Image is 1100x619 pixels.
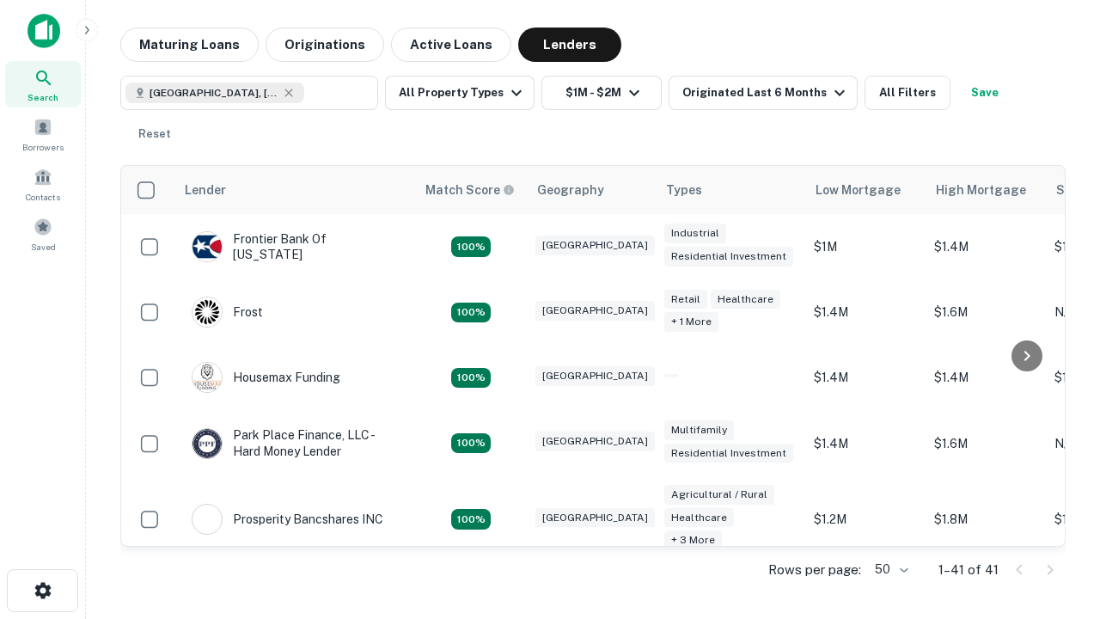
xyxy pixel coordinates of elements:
span: Search [27,90,58,104]
div: [GEOGRAPHIC_DATA] [535,301,655,321]
div: Types [666,180,702,200]
th: Capitalize uses an advanced AI algorithm to match your search with the best lender. The match sco... [415,166,527,214]
img: picture [192,505,222,534]
div: Geography [537,180,604,200]
div: Capitalize uses an advanced AI algorithm to match your search with the best lender. The match sco... [425,181,515,199]
button: All Filters [865,76,950,110]
img: picture [192,297,222,327]
p: Rows per page: [768,560,861,580]
a: Search [5,61,81,107]
td: $1.4M [805,345,926,410]
img: picture [192,363,222,392]
button: Reset [127,117,182,151]
div: [GEOGRAPHIC_DATA] [535,432,655,451]
div: Retail [664,290,707,309]
div: High Mortgage [936,180,1026,200]
div: Low Mortgage [816,180,901,200]
td: $1M [805,214,926,279]
div: 50 [868,557,911,582]
div: Healthcare [711,290,780,309]
div: Frost [192,297,263,328]
div: Housemax Funding [192,362,340,393]
div: Residential Investment [664,444,793,463]
span: Borrowers [22,140,64,154]
a: Saved [5,211,81,257]
button: Save your search to get updates of matches that match your search criteria. [957,76,1012,110]
div: Healthcare [664,508,734,528]
a: Borrowers [5,111,81,157]
div: + 3 more [664,530,722,550]
button: $1M - $2M [541,76,662,110]
td: $1.6M [926,410,1046,475]
div: [GEOGRAPHIC_DATA] [535,366,655,386]
img: picture [192,429,222,458]
div: Matching Properties: 4, hasApolloMatch: undefined [451,236,491,257]
th: High Mortgage [926,166,1046,214]
div: Park Place Finance, LLC - Hard Money Lender [192,427,398,458]
button: All Property Types [385,76,535,110]
div: Originated Last 6 Months [682,83,850,103]
span: Contacts [26,190,60,204]
div: Industrial [664,224,726,243]
button: Maturing Loans [120,28,259,62]
td: $1.2M [805,476,926,563]
td: $1.6M [926,279,1046,345]
div: Residential Investment [664,247,793,267]
td: $1.4M [805,279,926,345]
td: $1.4M [926,214,1046,279]
button: Lenders [518,28,621,62]
th: Lender [174,166,415,214]
div: [GEOGRAPHIC_DATA] [535,508,655,528]
span: [GEOGRAPHIC_DATA], [GEOGRAPHIC_DATA], [GEOGRAPHIC_DATA] [150,85,278,101]
span: Saved [31,240,56,254]
div: Matching Properties: 4, hasApolloMatch: undefined [451,303,491,323]
th: Geography [527,166,656,214]
h6: Match Score [425,181,511,199]
div: Frontier Bank Of [US_STATE] [192,231,398,262]
th: Types [656,166,805,214]
th: Low Mortgage [805,166,926,214]
div: Multifamily [664,420,734,440]
td: $1.4M [926,345,1046,410]
td: $1.4M [805,410,926,475]
div: Matching Properties: 4, hasApolloMatch: undefined [451,433,491,454]
a: Contacts [5,161,81,207]
div: Matching Properties: 7, hasApolloMatch: undefined [451,509,491,530]
div: Lender [185,180,226,200]
div: + 1 more [664,312,718,332]
div: Matching Properties: 4, hasApolloMatch: undefined [451,368,491,389]
button: Active Loans [391,28,511,62]
div: Agricultural / Rural [664,485,774,505]
button: Originated Last 6 Months [669,76,858,110]
img: capitalize-icon.png [27,14,60,48]
p: 1–41 of 41 [938,560,999,580]
img: picture [192,232,222,261]
iframe: Chat Widget [1014,481,1100,564]
div: [GEOGRAPHIC_DATA] [535,236,655,255]
div: Prosperity Bancshares INC [192,504,383,535]
button: Originations [266,28,384,62]
td: $1.8M [926,476,1046,563]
